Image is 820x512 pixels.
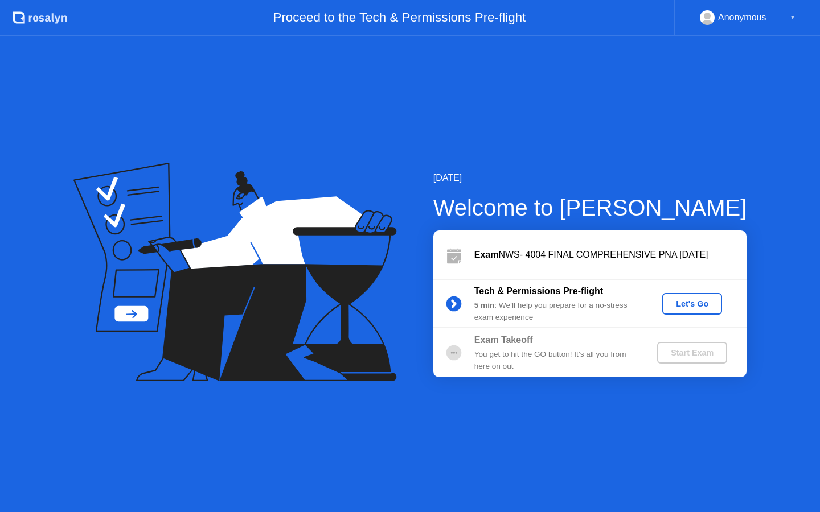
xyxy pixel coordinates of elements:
b: Tech & Permissions Pre-flight [474,286,603,296]
div: NWS- 4004 FINAL COMPREHENSIVE PNA [DATE] [474,248,747,262]
div: Start Exam [662,348,723,357]
div: Welcome to [PERSON_NAME] [433,191,747,225]
div: You get to hit the GO button! It’s all you from here on out [474,349,638,372]
div: Let's Go [667,299,717,308]
b: 5 min [474,301,495,309]
b: Exam [474,250,499,259]
button: Start Exam [657,342,727,364]
div: : We’ll help you prepare for a no-stress exam experience [474,300,638,323]
button: Let's Go [662,293,722,315]
div: ▼ [790,10,796,25]
b: Exam Takeoff [474,335,533,345]
div: Anonymous [718,10,766,25]
div: [DATE] [433,171,747,185]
